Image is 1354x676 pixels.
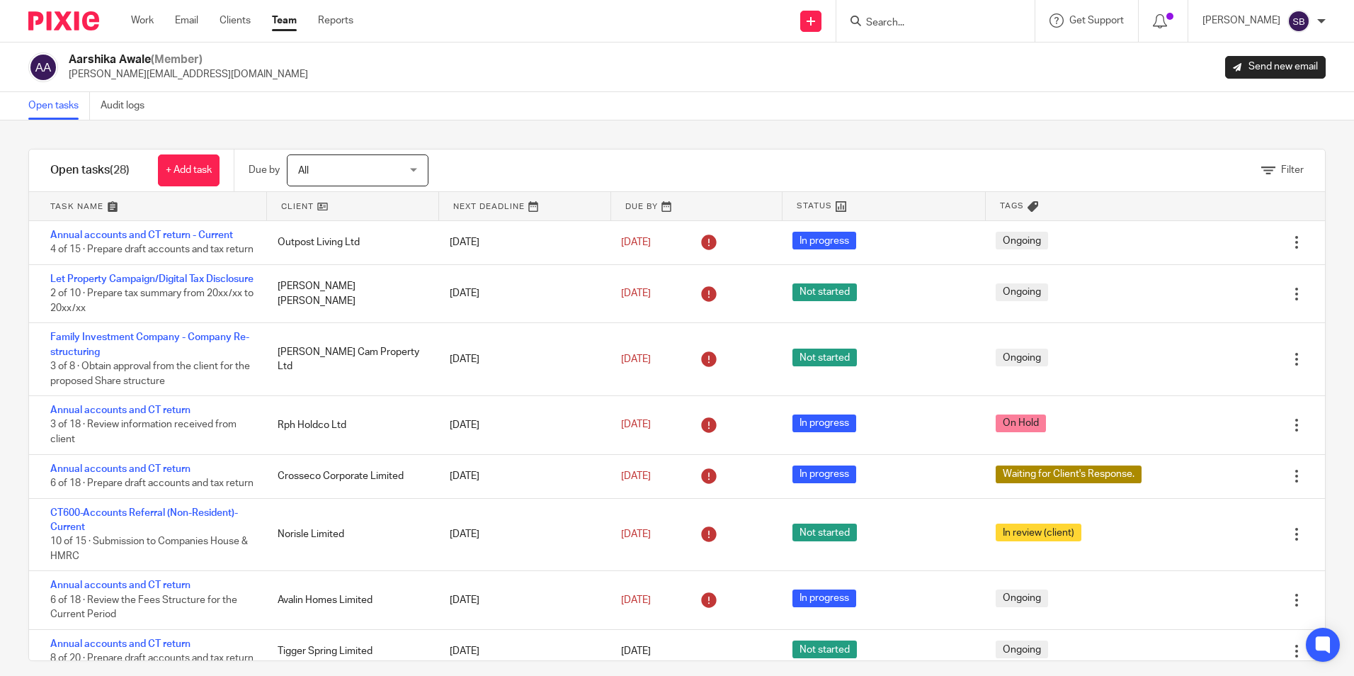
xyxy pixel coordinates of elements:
[621,354,651,364] span: [DATE]
[792,283,857,301] span: Not started
[50,230,233,240] a: Annual accounts and CT return - Current
[50,361,250,386] span: 3 of 8 · Obtain approval from the client for the proposed Share structure
[263,338,435,381] div: [PERSON_NAME] Cam Property Ltd
[996,415,1046,432] span: On Hold
[50,288,254,313] span: 2 of 10 · Prepare tax summary from 20xx/xx to 20xx/xx
[50,639,190,649] a: Annual accounts and CT return
[69,52,308,67] h2: Aarshika Awale
[28,52,58,82] img: svg%3E
[50,653,254,663] span: 8 of 20 · Prepare draft accounts and tax return
[621,237,651,247] span: [DATE]
[298,166,309,176] span: All
[1287,10,1310,33] img: svg%3E
[263,411,435,439] div: Rph Holdco Ltd
[263,637,435,665] div: Tigger Spring Limited
[996,349,1048,366] span: Ongoing
[792,524,857,541] span: Not started
[220,13,251,28] a: Clients
[436,462,607,490] div: [DATE]
[50,580,190,590] a: Annual accounts and CT return
[436,279,607,308] div: [DATE]
[792,590,856,607] span: In progress
[436,411,607,439] div: [DATE]
[50,405,190,415] a: Annual accounts and CT return
[272,13,297,28] a: Team
[436,637,607,665] div: [DATE]
[69,67,308,81] p: [PERSON_NAME][EMAIL_ADDRESS][DOMAIN_NAME]
[263,272,435,315] div: [PERSON_NAME] [PERSON_NAME]
[621,595,651,605] span: [DATE]
[792,415,856,432] span: In progress
[797,200,832,212] span: Status
[175,13,198,28] a: Email
[50,464,190,474] a: Annual accounts and CT return
[621,646,651,656] span: [DATE]
[50,536,248,561] span: 10 of 15 · Submission to Companies House & HMRC
[865,17,992,30] input: Search
[249,163,280,177] p: Due by
[792,232,856,249] span: In progress
[996,641,1048,658] span: Ongoing
[792,641,857,658] span: Not started
[792,466,856,483] span: In progress
[996,524,1081,541] span: In review (client)
[436,520,607,548] div: [DATE]
[621,529,651,539] span: [DATE]
[50,274,254,284] a: Let Property Campaign/Digital Tax Disclosure
[28,92,90,120] a: Open tasks
[50,163,130,178] h1: Open tasks
[436,345,607,373] div: [DATE]
[263,586,435,614] div: Avalin Homes Limited
[996,590,1048,607] span: Ongoing
[318,13,353,28] a: Reports
[1069,16,1124,26] span: Get Support
[436,586,607,614] div: [DATE]
[50,245,254,255] span: 4 of 15 · Prepare draft accounts and tax return
[50,420,237,445] span: 3 of 18 · Review information received from client
[996,283,1048,301] span: Ongoing
[50,595,237,620] span: 6 of 18 · Review the Fees Structure for the Current Period
[792,349,857,366] span: Not started
[263,462,435,490] div: Crosseco Corporate Limited
[1000,200,1024,212] span: Tags
[101,92,155,120] a: Audit logs
[621,288,651,298] span: [DATE]
[158,154,220,186] a: + Add task
[1202,13,1280,28] p: [PERSON_NAME]
[28,11,99,30] img: Pixie
[50,508,238,532] a: CT600-Accounts Referral (Non-Resident)-Current
[263,228,435,257] div: Outpost Living Ltd
[996,232,1048,249] span: Ongoing
[151,54,203,65] span: (Member)
[50,478,254,488] span: 6 of 18 · Prepare draft accounts and tax return
[110,164,130,176] span: (28)
[50,332,249,356] a: Family Investment Company - Company Re-structuring
[996,466,1142,483] span: Waiting for Client's Response.
[436,228,607,257] div: [DATE]
[263,520,435,548] div: Norisle Limited
[621,420,651,430] span: [DATE]
[621,471,651,481] span: [DATE]
[1225,56,1326,79] a: Send new email
[1281,165,1304,175] span: Filter
[131,13,154,28] a: Work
